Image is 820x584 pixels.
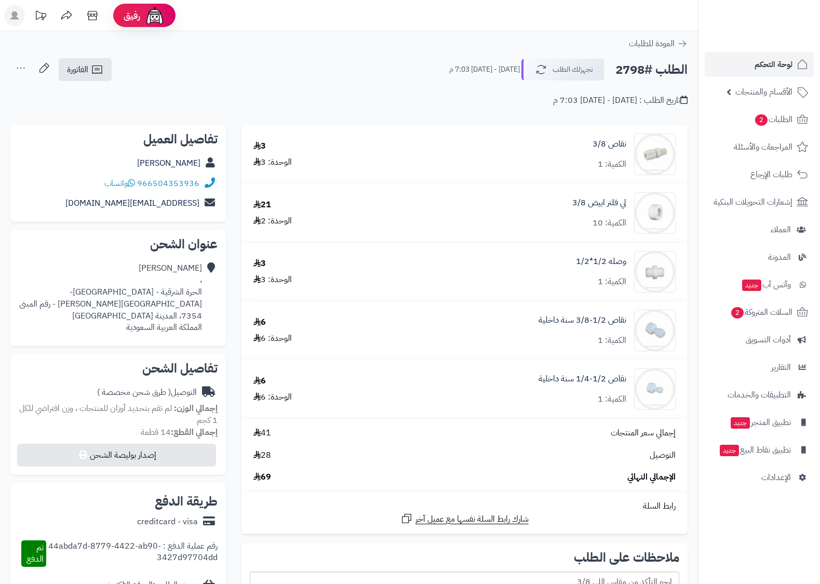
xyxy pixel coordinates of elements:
[742,280,761,291] span: جديد
[705,245,814,270] a: المدونة
[539,373,626,385] a: نقاص 1/2-1/4 سنة داخلية
[553,95,688,107] div: تاريخ الطلب : [DATE] - [DATE] 7:03 م
[598,276,626,288] div: الكمية: 1
[598,335,626,347] div: الكمية: 1
[720,445,739,456] span: جديد
[19,262,202,334] div: [PERSON_NAME] ، الحرة الشرقية - [GEOGRAPHIC_DATA]- [GEOGRAPHIC_DATA][PERSON_NAME] - رقم المبنى 73...
[768,250,791,264] span: المدونة
[650,449,676,461] span: التوصيل
[253,156,292,168] div: الوحدة: 3
[67,63,88,76] span: الفاتورة
[415,513,529,525] span: شارك رابط السلة نفسها مع عميل آخر
[155,495,218,508] h2: طريقة الدفع
[629,37,675,50] span: العودة للطلبات
[730,415,791,430] span: تطبيق المتجر
[576,256,626,268] a: وصله 1/2*1/2
[572,197,626,209] a: لي فلتر ابيض 3/8
[593,217,626,229] div: الكمية: 10
[246,500,683,512] div: رابط السلة
[705,135,814,160] a: المراجعات والأسئلة
[635,310,675,351] img: 1675092585-web%203451-90x90.jpg
[253,199,271,211] div: 21
[705,52,814,77] a: لوحة التحكم
[627,471,676,483] span: الإجمالي النهائي
[539,314,626,326] a: نقاص 1/2-3/8 سنة داخلية
[705,355,814,380] a: التقارير
[615,59,688,81] h2: الطلب #2798
[731,307,744,318] span: 2
[144,5,165,26] img: ai-face.png
[754,112,792,127] span: الطلبات
[728,388,791,402] span: التطبيقات والخدمات
[253,274,292,286] div: الوحدة: 3
[598,393,626,405] div: الكمية: 1
[705,272,814,297] a: وآتس آبجديد
[253,375,266,387] div: 6
[26,541,44,566] span: تم الدفع
[104,177,135,190] a: واتساب
[28,5,53,29] a: تحديثات المنصة
[771,222,791,237] span: العملاء
[635,134,675,175] img: 1009809-90x90.jpg
[137,177,199,190] a: 966504353936
[734,140,792,154] span: المراجعات والأسئلة
[253,391,292,403] div: الوحدة: 6
[141,426,218,439] small: 14 قطعة
[171,426,218,439] strong: إجمالي القطع:
[65,197,199,209] a: [EMAIL_ADDRESS][DOMAIN_NAME]
[705,162,814,187] a: طلبات الإرجاع
[253,427,271,439] span: 41
[735,85,792,99] span: الأقسام والمنتجات
[755,114,768,126] span: 2
[137,157,200,169] a: [PERSON_NAME]
[253,258,266,270] div: 3
[253,333,292,344] div: الوحدة: 6
[449,64,520,75] small: [DATE] - [DATE] 7:03 م
[137,516,198,528] div: creditcard - visa
[635,251,675,293] img: 1658043164-11009850-90x90.jpg
[124,9,140,22] span: رفيق
[771,360,791,375] span: التقارير
[705,382,814,407] a: التطبيقات والخدمات
[635,368,675,410] img: 1675092753-web%203469-90x90.jpg
[741,277,791,292] span: وآتس آب
[59,58,112,81] a: الفاتورة
[19,133,218,145] h2: تفاصيل العميل
[253,215,292,227] div: الوحدة: 2
[629,37,688,50] a: العودة للطلبات
[705,190,814,215] a: إشعارات التحويلات البنكية
[635,192,675,234] img: 1009999-90x90.jpg
[731,417,750,429] span: جديد
[714,195,792,209] span: إشعارات التحويلات البنكية
[400,512,529,525] a: شارك رابط السلة نفسها مع عميل آخر
[611,427,676,439] span: إجمالي سعر المنتجات
[705,465,814,490] a: الإعدادات
[705,327,814,352] a: أدوات التسويق
[19,362,218,375] h2: تفاصيل الشحن
[19,402,218,427] span: لم تقم بتحديد أوزان للمنتجات ، وزن افتراضي للكل 1 كجم
[593,138,626,150] a: نقاص 3/8
[253,140,266,152] div: 3
[17,444,216,467] button: إصدار بوليصة الشحن
[253,449,271,461] span: 28
[97,386,171,399] span: ( طرق شحن مخصصة )
[19,238,218,250] h2: عنوان الشحن
[598,158,626,170] div: الكمية: 1
[253,316,266,328] div: 6
[705,437,814,462] a: تطبيق نقاط البيعجديد
[761,470,791,485] span: الإعدادات
[705,107,814,132] a: الطلبات2
[253,471,271,483] span: 69
[174,402,218,415] strong: إجمالي الوزن:
[730,305,792,320] span: السلات المتروكة
[719,443,791,457] span: تطبيق نقاط البيع
[705,300,814,325] a: السلات المتروكة2
[97,387,197,399] div: التوصيل
[705,217,814,242] a: العملاء
[705,410,814,435] a: تطبيق المتجرجديد
[250,551,679,564] h2: ملاحظات على الطلب
[750,167,792,182] span: طلبات الإرجاع
[521,59,604,81] button: نجهزلك الطلب
[746,333,791,347] span: أدوات التسويق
